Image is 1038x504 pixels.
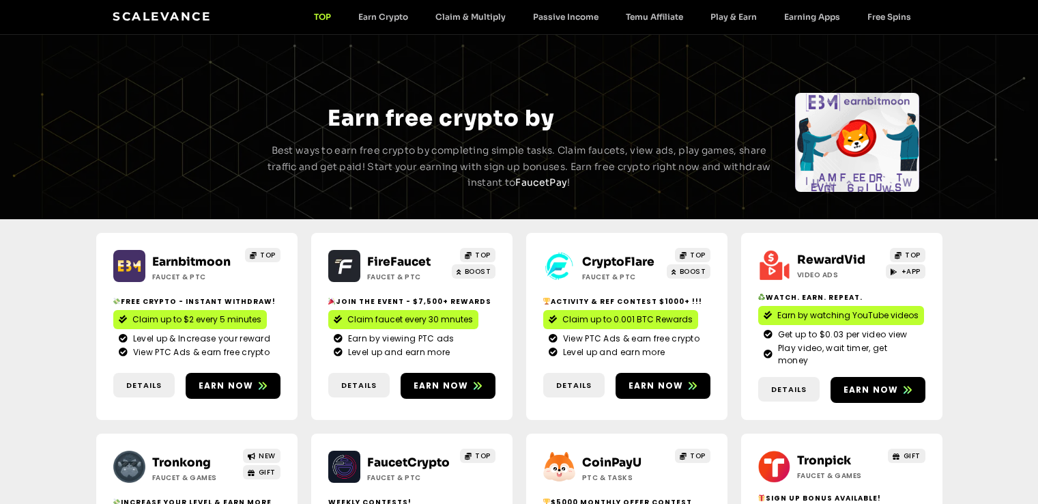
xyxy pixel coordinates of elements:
[697,12,770,22] a: Play & Earn
[414,380,469,392] span: Earn now
[795,93,919,192] div: Slides
[890,248,925,262] a: TOP
[556,380,592,391] span: Details
[543,373,605,398] a: Details
[770,12,854,22] a: Earning Apps
[543,298,550,305] img: 🏆
[260,250,276,260] span: TOP
[132,313,261,326] span: Claim up to $2 every 5 minutes
[519,12,612,22] a: Passive Income
[259,467,276,477] span: GIFT
[341,380,377,391] span: Details
[113,10,211,23] a: Scalevance
[690,250,706,260] span: TOP
[675,449,710,463] a: TOP
[186,373,280,399] a: Earn now
[844,384,899,396] span: Earn now
[582,255,654,269] a: CryptoFlare
[130,346,270,359] span: View PTC Ads & earn free crypto
[328,298,335,305] img: 🎉
[797,453,851,468] a: Tronpick
[367,255,431,269] a: FireFaucet
[401,373,495,399] a: Earn now
[690,451,706,461] span: TOP
[905,250,921,260] span: TOP
[777,309,919,322] span: Earn by watching YouTube videos
[460,248,495,262] a: TOP
[629,380,684,392] span: Earn now
[152,272,237,282] h2: Faucet & PTC
[265,143,773,191] p: Best ways to earn free crypto by completing simple tasks. Claim faucets, view ads, play games, sh...
[775,342,920,367] span: Play video, wait timer, get money
[475,451,491,461] span: TOP
[758,494,765,501] img: 🎁
[345,346,450,359] span: Level up and earn more
[831,377,925,403] a: Earn now
[113,298,120,305] img: 💸
[113,373,175,398] a: Details
[113,310,267,329] a: Claim up to $2 every 5 minutes
[560,333,700,345] span: View PTC Ads & earn free crypto
[758,377,820,402] a: Details
[422,12,519,22] a: Claim & Multiply
[130,333,270,345] span: Level up & Increase your reward
[543,310,698,329] a: Claim up to 0.001 BTC Rewards
[328,310,478,329] a: Claim faucet every 30 mnutes
[452,264,495,279] a: BOOST
[560,346,665,359] span: Level up and earn more
[758,493,925,503] h2: Sign Up Bonus Available!
[243,465,280,479] a: GIFT
[367,272,452,282] h2: Faucet & PTC
[300,12,925,22] nav: Menu
[300,12,345,22] a: TOP
[582,272,667,282] h2: Faucet & PTC
[465,266,491,277] span: BOOST
[904,451,921,461] span: GIFT
[152,456,211,470] a: Tronkong
[460,449,495,463] a: TOP
[854,12,925,22] a: Free Spins
[243,449,280,463] a: NEW
[562,313,693,326] span: Claim up to 0.001 BTC Rewards
[345,333,455,345] span: Earn by viewing PTC ads
[126,380,162,391] span: Details
[328,373,390,398] a: Details
[758,294,765,300] img: ♻️
[582,456,641,470] a: CoinPayU
[797,253,865,267] a: RewardVid
[367,456,450,470] a: FaucetCrypto
[118,93,242,192] div: Slides
[152,473,237,483] h2: Faucet & Games
[245,248,280,262] a: TOP
[345,12,422,22] a: Earn Crypto
[771,384,807,395] span: Details
[797,471,882,481] h2: Faucet & Games
[543,296,710,307] h2: Activity & ref contest $1000+ !!!
[902,266,921,277] span: +APP
[675,248,710,262] a: TOP
[113,296,280,307] h2: Free crypto - Instant withdraw!
[328,296,495,307] h2: Join the event - $7,500+ Rewards
[475,250,491,260] span: TOP
[758,292,925,303] h2: Watch. Earn. Repeat.
[612,12,697,22] a: Temu Affiliate
[886,264,925,279] a: +APP
[328,104,554,132] span: Earn free crypto by
[888,449,925,463] a: GIFT
[347,313,473,326] span: Claim faucet every 30 mnutes
[616,373,710,399] a: Earn now
[199,380,254,392] span: Earn now
[152,255,231,269] a: Earnbitmoon
[259,451,276,461] span: NEW
[667,264,710,279] a: BOOST
[775,328,908,341] span: Get up to $0.03 per video view
[582,473,667,483] h2: ptc & Tasks
[758,306,924,325] a: Earn by watching YouTube videos
[367,473,452,483] h2: Faucet & PTC
[797,270,882,280] h2: Video ads
[515,176,567,188] a: FaucetPay
[680,266,706,277] span: BOOST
